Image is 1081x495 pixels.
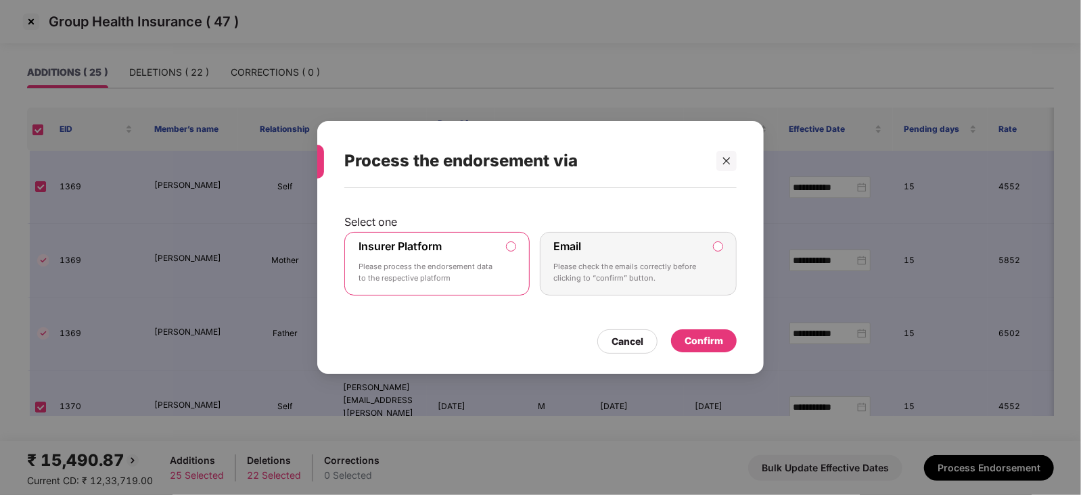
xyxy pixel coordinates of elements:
[554,261,704,285] p: Please check the emails correctly before clicking to “confirm” button.
[359,261,497,285] p: Please process the endorsement data to the respective platform
[722,156,731,166] span: close
[359,239,442,253] label: Insurer Platform
[612,334,643,349] div: Cancel
[507,242,515,251] input: Insurer PlatformPlease process the endorsement data to the respective platform
[685,333,723,348] div: Confirm
[714,242,722,251] input: EmailPlease check the emails correctly before clicking to “confirm” button.
[554,239,582,253] label: Email
[344,135,704,187] div: Process the endorsement via
[344,215,737,229] p: Select one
